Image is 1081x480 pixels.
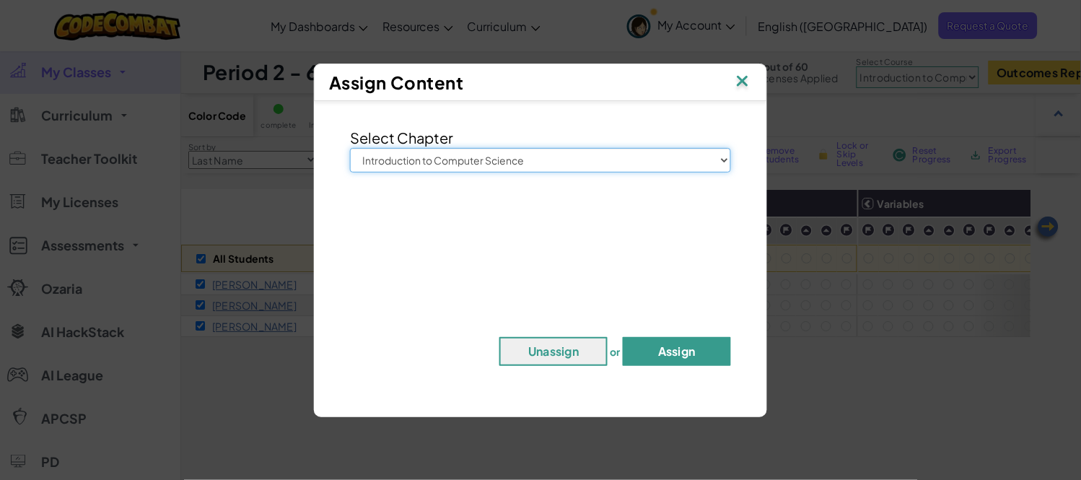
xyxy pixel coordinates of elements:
span: Assign Content [329,71,464,93]
span: or [610,345,621,358]
button: Assign [623,337,731,366]
button: Unassign [499,337,608,366]
img: IconClose.svg [733,71,752,93]
span: Select Chapter [350,128,453,147]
